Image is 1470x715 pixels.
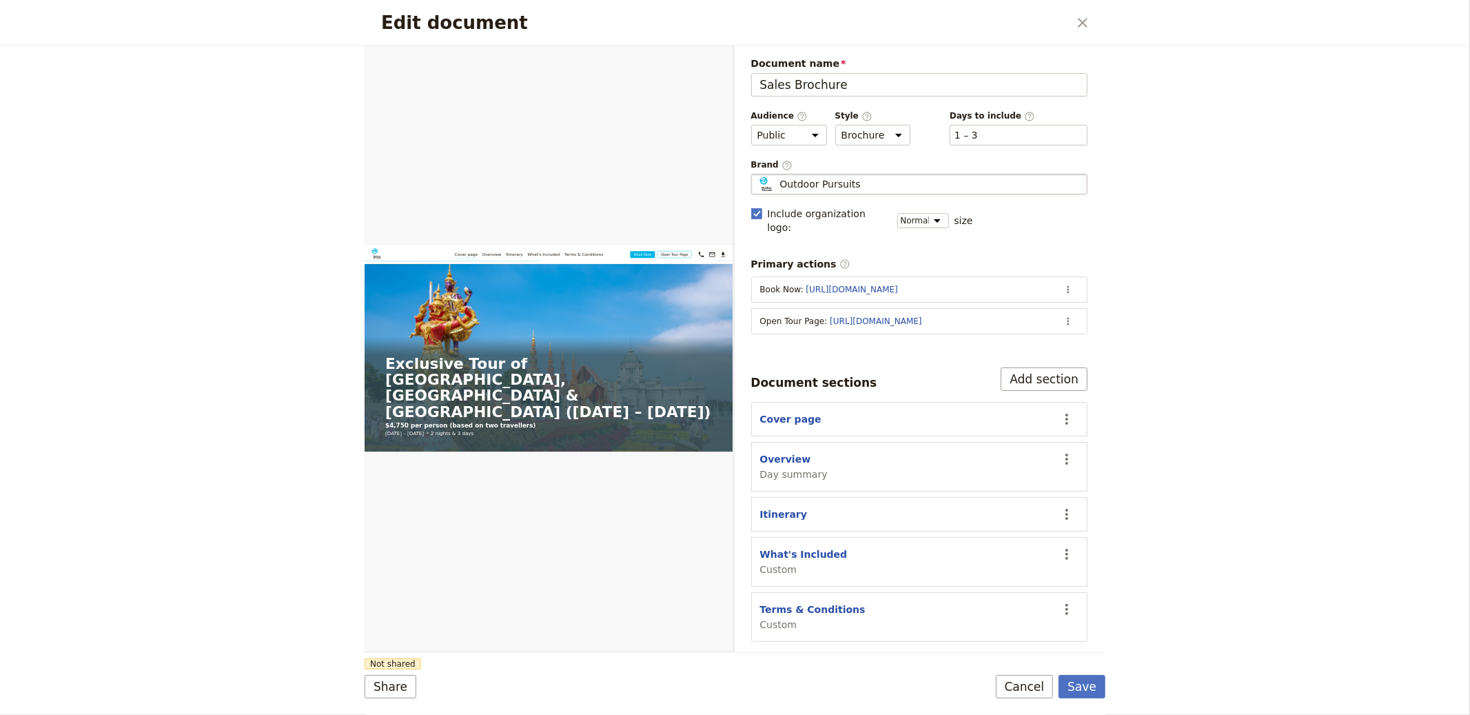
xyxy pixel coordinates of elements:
[1024,111,1035,121] span: ​
[795,11,819,34] button: (614) 442-7901
[1059,675,1105,698] button: Save
[751,110,827,122] span: Audience
[381,12,1068,33] h2: Edit document
[216,14,271,32] a: Cover page
[768,207,889,234] span: Include organization logo :
[760,284,1053,295] div: Book Now :
[1001,367,1088,391] button: Add section
[637,14,696,31] a: Book Now
[50,265,833,420] h1: Exclusive Tour of [GEOGRAPHIC_DATA], [GEOGRAPHIC_DATA] & [GEOGRAPHIC_DATA] ([DATE] – [DATE])
[702,14,784,31] a: Open Tour Page
[479,14,572,32] a: Terms & Conditions
[751,57,1088,70] span: Document name
[1071,11,1094,34] button: Close dialog
[365,658,421,669] span: Not shared
[897,213,949,228] select: size
[751,73,1088,97] input: Document name
[830,316,921,326] a: [URL][DOMAIN_NAME]
[835,125,910,145] select: Style​
[751,159,1088,171] span: Brand
[955,128,978,142] button: Days to include​Clear input
[848,11,871,34] button: Download pdf
[760,547,848,561] button: What's Included
[1055,447,1079,471] button: Actions
[780,177,861,191] span: Outdoor Pursuits
[283,14,328,32] a: Overview
[391,14,468,32] a: What's Included
[760,618,866,632] span: Custom
[760,452,811,466] button: Overview
[996,675,1054,698] button: Cancel
[751,257,850,271] span: Primary actions
[797,111,808,121] span: ​
[50,423,833,443] p: $4,750 per person (based on two travellers)
[1058,279,1079,300] button: Actions
[861,111,872,121] span: ​
[821,11,845,34] a: office@outdoor-pursuits.org
[950,110,1088,122] span: Days to include
[839,259,850,270] span: ​
[751,374,877,391] div: Document sections
[760,603,866,616] button: Terms & Conditions
[782,160,793,170] span: ​
[955,214,973,228] span: size
[760,412,821,426] button: Cover page
[760,507,808,521] button: Itinerary
[50,443,142,460] span: [DATE] – [DATE]
[760,563,848,576] span: Custom
[751,125,827,145] select: Audience​
[1055,598,1079,621] button: Actions
[806,285,898,294] a: [URL][DOMAIN_NAME]
[757,177,775,191] img: Profile
[760,316,1053,327] div: Open Tour Page :
[17,8,137,32] img: Outdoor Pursuits logo
[159,443,261,460] span: 2 nights & 3 days
[760,467,828,481] span: Day summary
[835,110,910,122] span: Style
[338,14,379,32] a: Itinerary
[1058,311,1079,332] button: Actions
[1055,543,1079,566] button: Actions
[365,675,416,698] button: Share
[1055,503,1079,526] button: Actions
[1055,407,1079,431] button: Actions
